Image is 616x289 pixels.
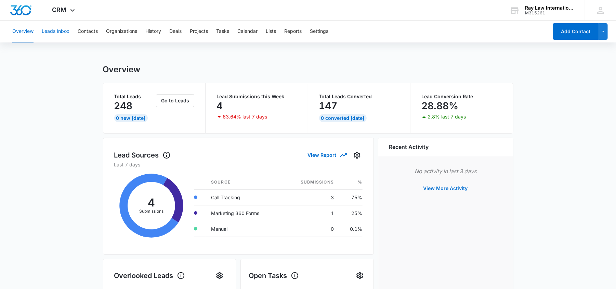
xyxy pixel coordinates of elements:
[421,100,458,111] p: 28.88%
[206,221,282,237] td: Manual
[319,114,367,122] div: 0 Converted [DATE]
[114,94,155,99] p: Total Leads
[114,114,148,122] div: 0 New [DATE]
[114,150,171,160] h1: Lead Sources
[352,150,363,161] button: Settings
[114,100,133,111] p: 248
[282,205,339,221] td: 1
[223,114,267,119] p: 63.64% last 7 days
[339,189,362,205] td: 75%
[78,21,98,42] button: Contacts
[52,6,67,13] span: CRM
[249,271,299,281] h1: Open Tasks
[354,270,365,281] button: Settings
[319,100,338,111] p: 147
[12,21,34,42] button: Overview
[389,167,502,175] p: No activity in last 3 days
[525,5,575,11] div: account name
[339,205,362,221] td: 25%
[216,21,229,42] button: Tasks
[217,94,297,99] p: Lead Submissions this Week
[145,21,161,42] button: History
[308,149,346,161] button: View Report
[282,189,339,205] td: 3
[319,94,399,99] p: Total Leads Converted
[206,175,282,190] th: Source
[389,143,429,151] h6: Recent Activity
[428,114,466,119] p: 2.8% last 7 days
[190,21,208,42] button: Projects
[156,94,194,107] button: Go to Leads
[206,189,282,205] td: Call Tracking
[169,21,182,42] button: Deals
[282,221,339,237] td: 0
[525,11,575,15] div: account id
[42,21,69,42] button: Leads Inbox
[114,271,185,281] h1: Overlooked Leads
[114,161,363,168] p: Last 7 days
[237,21,258,42] button: Calendar
[103,64,141,75] h1: Overview
[282,175,339,190] th: Submissions
[206,205,282,221] td: Marketing 360 Forms
[217,100,223,111] p: 4
[339,175,362,190] th: %
[417,180,475,197] button: View More Activity
[156,98,194,103] a: Go to Leads
[553,23,599,40] button: Add Contact
[266,21,276,42] button: Lists
[310,21,328,42] button: Settings
[421,94,502,99] p: Lead Conversion Rate
[284,21,302,42] button: Reports
[214,270,225,281] button: Settings
[339,221,362,237] td: 0.1%
[106,21,137,42] button: Organizations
